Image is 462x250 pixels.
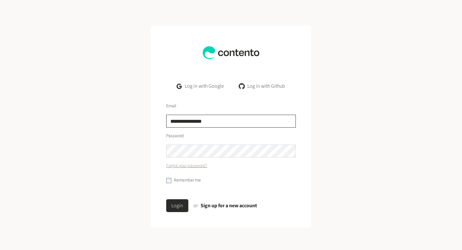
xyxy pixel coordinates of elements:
a: Log in with Github [234,80,290,93]
span: or [193,202,198,209]
a: Forgot your password? [166,163,207,169]
label: Password [166,133,184,139]
button: Login [166,199,188,212]
a: Log in with Google [172,80,229,93]
a: Sign up for a new account [201,202,257,209]
label: Remember me [174,177,201,184]
label: Email [166,103,176,110]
